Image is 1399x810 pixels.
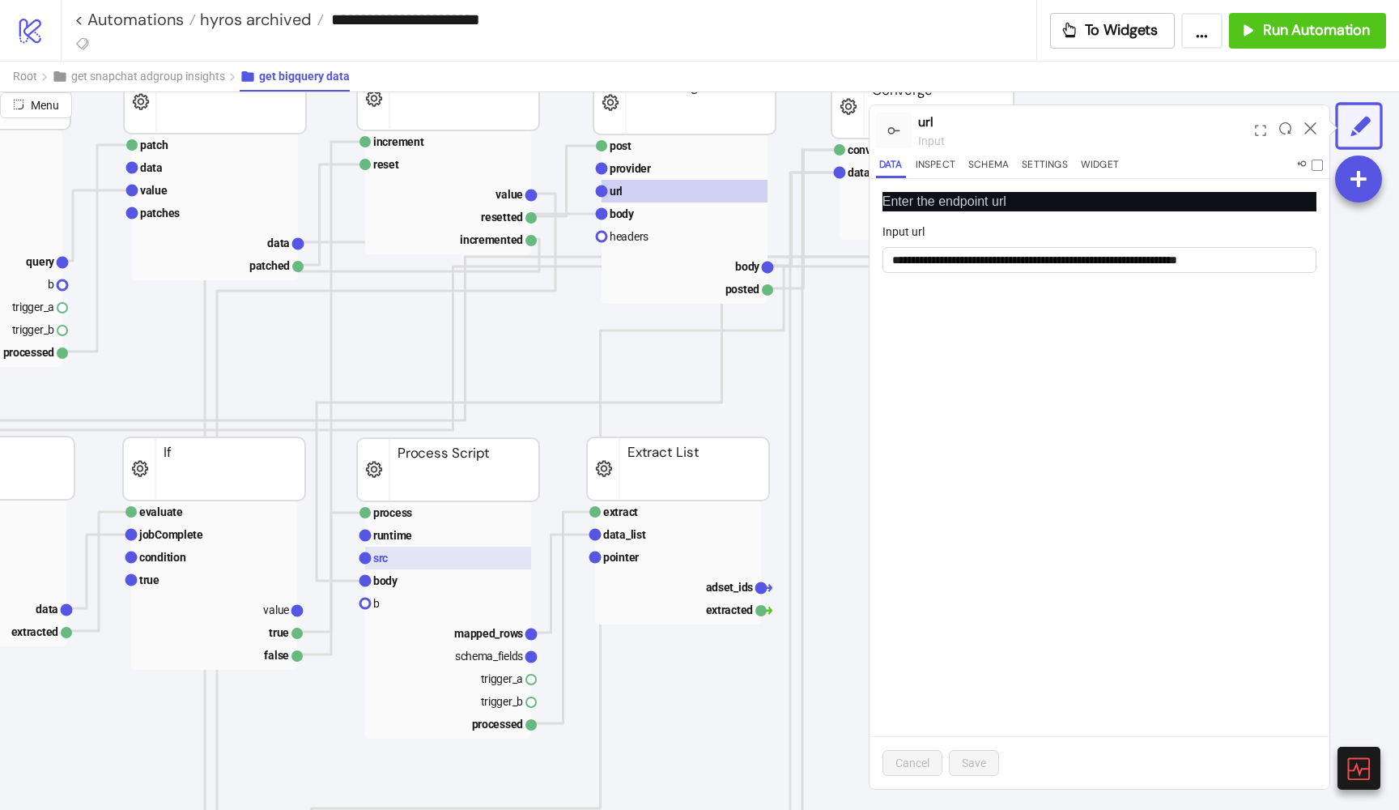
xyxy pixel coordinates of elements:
[373,552,388,565] text: src
[454,627,523,640] text: mapped_rows
[848,166,870,179] text: data
[373,506,412,519] text: process
[1018,156,1071,178] button: Settings
[882,223,935,241] label: Input url
[373,135,424,148] text: increment
[610,207,635,220] text: body
[912,156,959,178] button: Inspect
[259,70,350,83] span: get bigquery data
[196,11,324,28] a: hyros archived
[52,62,240,92] button: get snapchat adgroup insights
[373,529,412,542] text: runtime
[610,185,623,198] text: url
[965,156,1012,178] button: Schema
[1229,13,1386,49] button: Run Automation
[373,574,398,587] text: body
[882,750,942,776] button: Cancel
[876,156,906,178] button: Data
[735,260,760,273] text: body
[882,192,1316,211] p: Enter the endpoint url
[140,184,168,197] text: value
[139,551,186,564] text: condition
[74,11,196,28] a: < Automations
[1050,13,1176,49] button: To Widgets
[1181,13,1223,49] button: ...
[13,99,24,110] span: radius-bottomright
[139,505,183,518] text: evaluate
[918,112,1248,132] div: url
[610,162,651,175] text: provider
[373,158,399,171] text: reset
[882,247,1316,273] input: Input url
[495,188,523,201] text: value
[848,143,894,156] text: converge
[71,70,225,83] span: get snapchat adgroup insights
[196,9,312,30] span: hyros archived
[48,278,54,291] text: b
[455,650,523,663] text: schema_fields
[603,505,638,518] text: extract
[706,581,754,594] text: adset_ids
[1078,156,1122,178] button: Widget
[1085,21,1159,40] span: To Widgets
[1263,21,1370,40] span: Run Automation
[603,551,639,564] text: pointer
[240,62,350,92] button: get bigquery data
[267,237,290,249] text: data
[1255,125,1266,136] span: expand
[13,62,52,92] button: Root
[140,139,168,151] text: patch
[949,750,999,776] button: Save
[140,161,163,174] text: data
[139,573,159,586] text: true
[140,207,180,220] text: patches
[610,230,648,243] text: headers
[918,132,1248,150] div: input
[36,603,58,616] text: data
[603,528,646,541] text: data_list
[263,603,289,616] text: value
[138,528,203,541] text: jobComplete
[373,597,380,610] text: b
[13,70,37,83] span: Root
[31,99,59,112] span: Menu
[610,139,631,152] text: post
[26,255,55,268] text: query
